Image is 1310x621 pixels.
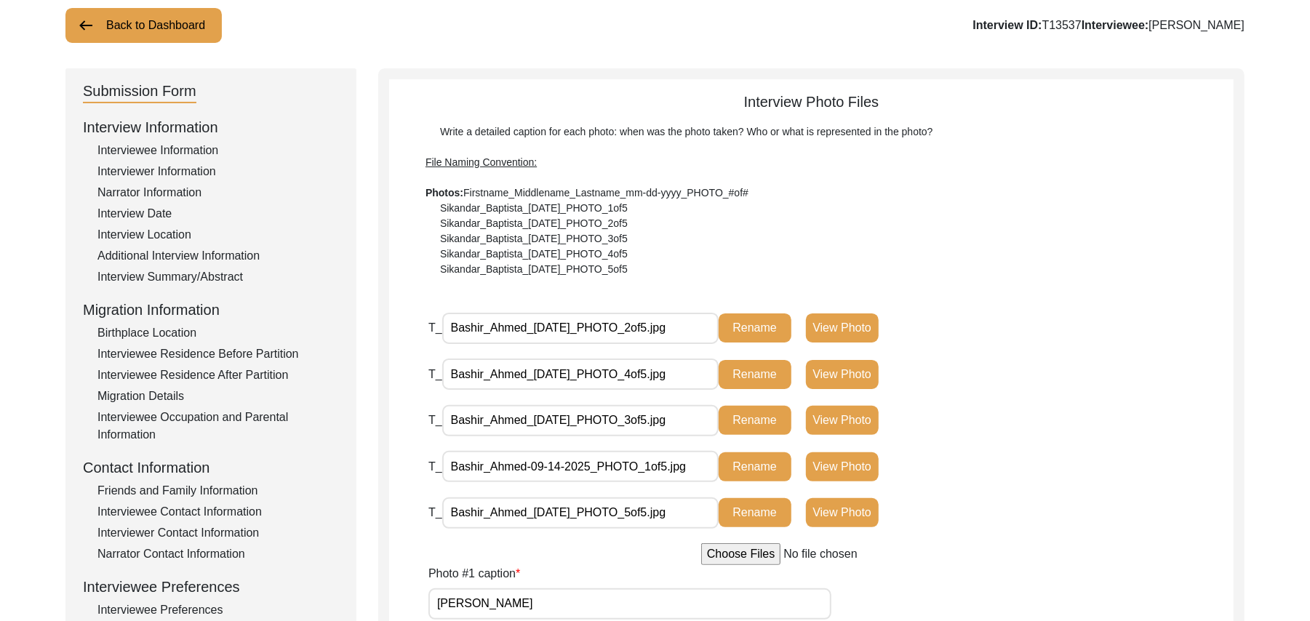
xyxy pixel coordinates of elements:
div: Interview Photo Files [389,91,1234,277]
button: Rename [719,360,791,389]
div: Narrator Contact Information [97,545,339,563]
div: Friends and Family Information [97,482,339,500]
span: T_ [428,368,442,380]
div: Migration Information [83,299,339,321]
div: Interviewee Residence Before Partition [97,345,339,363]
button: Rename [719,406,791,435]
button: View Photo [806,360,879,389]
button: View Photo [806,313,879,342]
div: Interviewer Information [97,163,339,180]
div: Interview Information [83,116,339,138]
div: Interviewer Contact Information [97,524,339,542]
button: View Photo [806,452,879,481]
div: Submission Form [83,80,196,103]
span: T_ [428,321,442,334]
div: Interview Summary/Abstract [97,268,339,286]
button: Rename [719,452,791,481]
button: Back to Dashboard [65,8,222,43]
span: T_ [428,414,442,426]
span: T_ [428,460,442,473]
label: Photo #1 caption [428,565,520,582]
b: Interview ID: [973,19,1042,31]
button: View Photo [806,498,879,527]
button: View Photo [806,406,879,435]
button: Rename [719,313,791,342]
div: Interviewee Information [97,142,339,159]
div: Interview Date [97,205,339,223]
div: Interviewee Occupation and Parental Information [97,409,339,444]
b: Interviewee: [1082,19,1149,31]
span: T_ [428,506,442,518]
div: Birthplace Location [97,324,339,342]
div: Interview Location [97,226,339,244]
div: Interviewee Preferences [97,601,339,619]
div: Narrator Information [97,184,339,201]
span: File Naming Convention: [426,156,537,168]
div: T13537 [PERSON_NAME] [973,17,1245,34]
div: Interviewee Residence After Partition [97,366,339,384]
img: arrow-left.png [77,17,95,34]
div: Contact Information [83,457,339,478]
div: Interviewee Preferences [83,576,339,598]
div: Additional Interview Information [97,247,339,265]
button: Rename [719,498,791,527]
div: Interviewee Contact Information [97,503,339,521]
div: Migration Details [97,388,339,405]
div: Write a detailed caption for each photo: when was the photo taken? Who or what is represented in ... [426,124,1197,277]
b: Photos: [426,187,463,199]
